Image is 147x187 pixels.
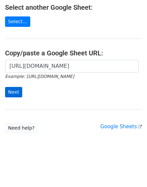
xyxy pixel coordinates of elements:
a: Need help? [5,123,38,133]
h4: Copy/paste a Google Sheet URL: [5,49,142,57]
iframe: Chat Widget [113,155,147,187]
a: Google Sheets [100,124,142,130]
a: Select... [5,16,30,27]
small: Example: [URL][DOMAIN_NAME] [5,74,74,79]
h4: Select another Google Sheet: [5,3,142,11]
input: Paste your Google Sheet URL here [5,60,139,73]
input: Next [5,87,22,97]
